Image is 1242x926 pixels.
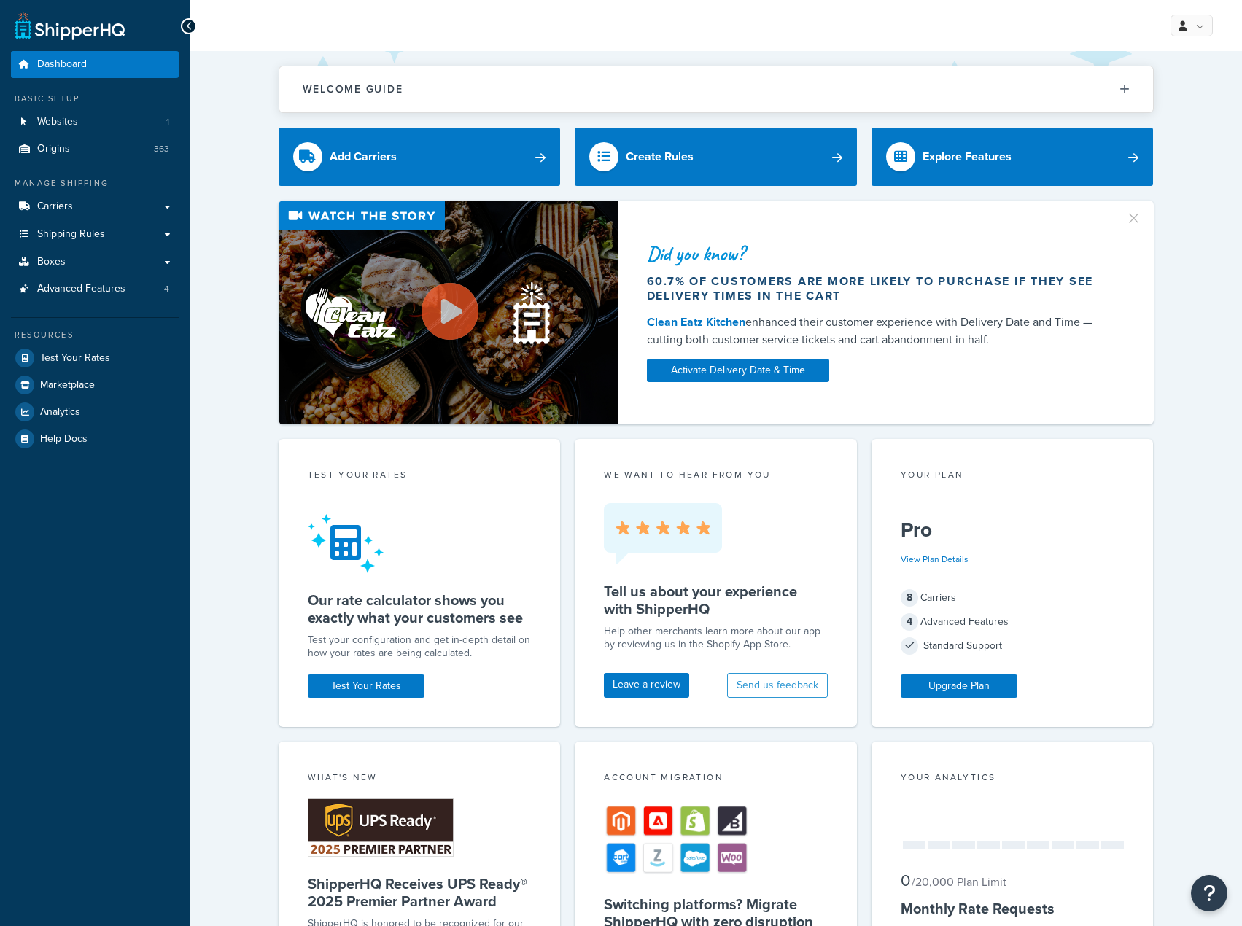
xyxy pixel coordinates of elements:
div: Your Analytics [901,771,1125,787]
a: Websites1 [11,109,179,136]
li: Websites [11,109,179,136]
div: Test your rates [308,468,532,485]
button: Send us feedback [727,673,828,698]
span: Analytics [40,406,80,419]
h5: Monthly Rate Requests [901,900,1125,917]
div: Test your configuration and get in-depth detail on how your rates are being calculated. [308,634,532,660]
div: Account Migration [604,771,828,787]
div: Manage Shipping [11,177,179,190]
a: Help Docs [11,426,179,452]
span: Origins [37,143,70,155]
span: Help Docs [40,433,88,446]
button: Welcome Guide [279,66,1153,112]
a: Leave a review [604,673,689,698]
span: 363 [154,143,169,155]
h5: Pro [901,518,1125,542]
a: Dashboard [11,51,179,78]
a: Create Rules [575,128,857,186]
span: Shipping Rules [37,228,105,241]
span: Carriers [37,201,73,213]
small: / 20,000 Plan Limit [912,874,1006,890]
div: Basic Setup [11,93,179,105]
div: 60.7% of customers are more likely to purchase if they see delivery times in the cart [647,274,1108,303]
div: Did you know? [647,244,1108,264]
div: Add Carriers [330,147,397,167]
h5: Our rate calculator shows you exactly what your customers see [308,591,532,626]
span: 0 [901,868,910,892]
div: Create Rules [626,147,694,167]
div: Explore Features [923,147,1012,167]
div: Carriers [901,588,1125,608]
a: Carriers [11,193,179,220]
img: Video thumbnail [279,201,618,424]
a: Activate Delivery Date & Time [647,359,829,382]
span: 4 [901,613,918,631]
button: Open Resource Center [1191,875,1227,911]
a: Origins363 [11,136,179,163]
h5: ShipperHQ Receives UPS Ready® 2025 Premier Partner Award [308,875,532,910]
span: 8 [901,589,918,607]
a: Explore Features [872,128,1154,186]
a: View Plan Details [901,553,969,566]
span: Dashboard [37,58,87,71]
h2: Welcome Guide [303,84,403,95]
p: we want to hear from you [604,468,828,481]
div: Your Plan [901,468,1125,485]
a: Analytics [11,399,179,425]
p: Help other merchants learn more about our app by reviewing us in the Shopify App Store. [604,625,828,651]
a: Clean Eatz Kitchen [647,314,745,330]
a: Boxes [11,249,179,276]
a: Add Carriers [279,128,561,186]
h5: Tell us about your experience with ShipperHQ [604,583,828,618]
span: Marketplace [40,379,95,392]
a: Shipping Rules [11,221,179,248]
span: Advanced Features [37,283,125,295]
span: Test Your Rates [40,352,110,365]
a: Advanced Features4 [11,276,179,303]
span: Boxes [37,256,66,268]
div: Standard Support [901,636,1125,656]
span: 1 [166,116,169,128]
a: Upgrade Plan [901,674,1017,698]
span: 4 [164,283,169,295]
li: Advanced Features [11,276,179,303]
a: Test Your Rates [11,345,179,371]
div: enhanced their customer experience with Delivery Date and Time — cutting both customer service ti... [647,314,1108,349]
div: What's New [308,771,532,787]
a: Marketplace [11,372,179,398]
div: Resources [11,329,179,341]
div: Advanced Features [901,612,1125,632]
span: Websites [37,116,78,128]
a: Test Your Rates [308,674,424,698]
li: Origins [11,136,179,163]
